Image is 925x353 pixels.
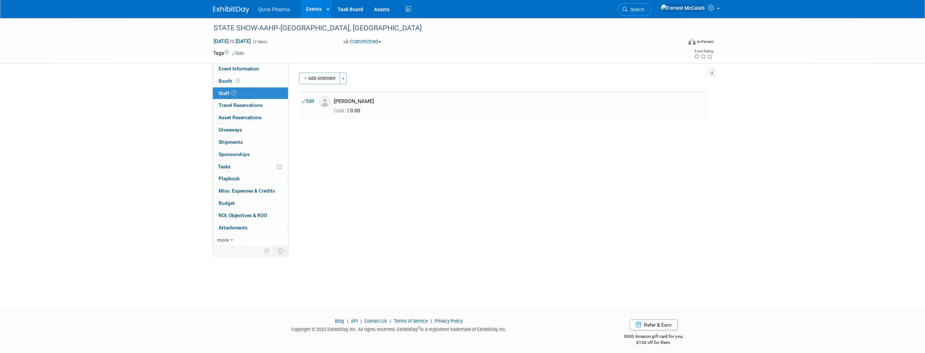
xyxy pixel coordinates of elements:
[219,90,237,96] span: Staff
[334,108,350,113] span: Cost: $
[213,99,288,111] a: Travel Reservations
[213,324,585,333] div: Copyright © 2025 ExhibitDay, Inc. All rights reserved. ExhibitDay is a registered trademark of Ex...
[213,185,288,197] a: Misc. Expenses & Credits
[231,90,237,96] span: 1
[232,51,244,56] a: Edit
[688,39,696,44] img: Format-Inperson.png
[299,73,340,84] button: Add Attendee
[618,3,651,16] a: Search
[219,212,267,218] span: ROI, Objectives & ROO
[595,340,712,346] div: $150 off for them.
[335,318,344,324] a: Blog
[229,38,236,44] span: to
[213,161,288,173] a: Tasks
[661,4,705,12] img: Forrest McCaleb
[219,115,262,120] span: Asset Reservations
[261,246,274,255] td: Personalize Event Tab Strip
[630,319,677,330] a: Refer & Earn
[697,39,714,44] div: In-Person
[213,49,244,57] td: Tags
[429,318,434,324] span: |
[211,22,671,35] div: STATE SHOW-AAHP-[GEOGRAPHIC_DATA], [GEOGRAPHIC_DATA]
[351,318,358,324] a: API
[628,7,644,12] span: Search
[334,108,363,113] span: 0.00
[639,38,714,48] div: Event Format
[365,318,387,324] a: Contact Us
[213,234,288,246] a: more
[435,318,463,324] a: Privacy Policy
[213,148,288,160] a: Sponsorships
[213,173,288,185] a: Playbook
[234,78,241,83] span: Booth not reserved yet
[219,151,250,157] span: Sponsorships
[219,176,240,181] span: Playbook
[213,87,288,99] a: Staff1
[213,63,288,75] a: Event Information
[274,246,288,255] td: Toggle Event Tabs
[319,96,330,107] img: Associate-Profile-5.png
[213,210,288,221] a: ROI, Objectives & ROO
[219,200,235,206] span: Budget
[219,139,243,145] span: Shipments
[217,237,229,243] span: more
[213,6,249,13] img: ExhibitDay
[219,188,275,194] span: Misc. Expenses & Credits
[213,124,288,136] a: Giveaways
[334,98,704,105] div: [PERSON_NAME]
[341,38,384,46] button: Committed
[213,38,251,44] span: [DATE] [DATE]
[418,326,420,330] sup: ®
[219,102,263,108] span: Travel Reservations
[213,136,288,148] a: Shipments
[258,7,290,12] span: QuVa Pharma
[213,75,288,87] a: Booth
[213,222,288,234] a: Attachments
[595,329,712,345] div: $500 Amazon gift card for you,
[252,39,267,44] span: (2 days)
[219,66,259,72] span: Event Information
[302,99,314,104] a: Edit
[219,225,248,231] span: Attachments
[213,112,288,124] a: Asset Reservations
[218,164,231,169] span: Tasks
[394,318,428,324] a: Terms of Service
[345,318,350,324] span: |
[219,127,242,133] span: Giveaways
[219,78,241,84] span: Booth
[694,49,713,53] div: Event Rating
[388,318,393,324] span: |
[359,318,363,324] span: |
[213,197,288,209] a: Budget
